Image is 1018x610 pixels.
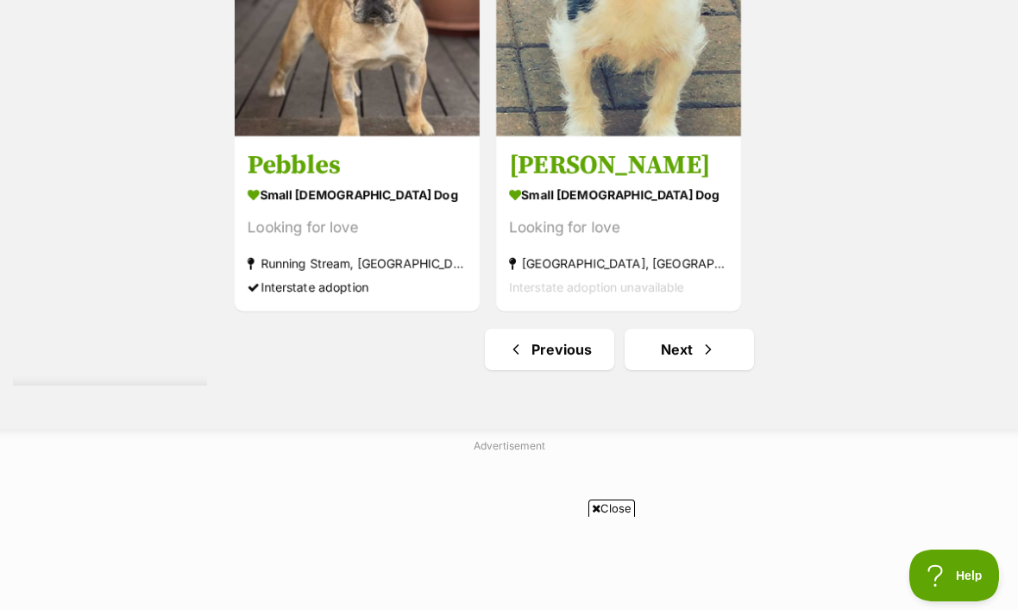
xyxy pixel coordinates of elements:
[248,182,467,207] strong: small [DEMOGRAPHIC_DATA] Dog
[248,149,467,182] h3: Pebbles
[235,136,480,311] a: Pebbles small [DEMOGRAPHIC_DATA] Dog Looking for love Running Stream, [GEOGRAPHIC_DATA] Interstat...
[248,216,467,239] div: Looking for love
[195,524,823,601] iframe: Advertisement
[233,329,1005,370] nav: Pagination
[496,136,741,311] a: [PERSON_NAME] small [DEMOGRAPHIC_DATA] Dog Looking for love [GEOGRAPHIC_DATA], [GEOGRAPHIC_DATA] ...
[248,252,467,275] strong: Running Stream, [GEOGRAPHIC_DATA]
[248,275,467,299] div: Interstate adoption
[625,329,754,370] a: Next page
[509,252,728,275] strong: [GEOGRAPHIC_DATA], [GEOGRAPHIC_DATA]
[485,329,614,370] a: Previous page
[588,500,635,517] span: Close
[509,216,728,239] div: Looking for love
[509,280,684,294] span: Interstate adoption unavailable
[909,550,1001,601] iframe: Help Scout Beacon - Open
[509,149,728,182] h3: [PERSON_NAME]
[509,182,728,207] strong: small [DEMOGRAPHIC_DATA] Dog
